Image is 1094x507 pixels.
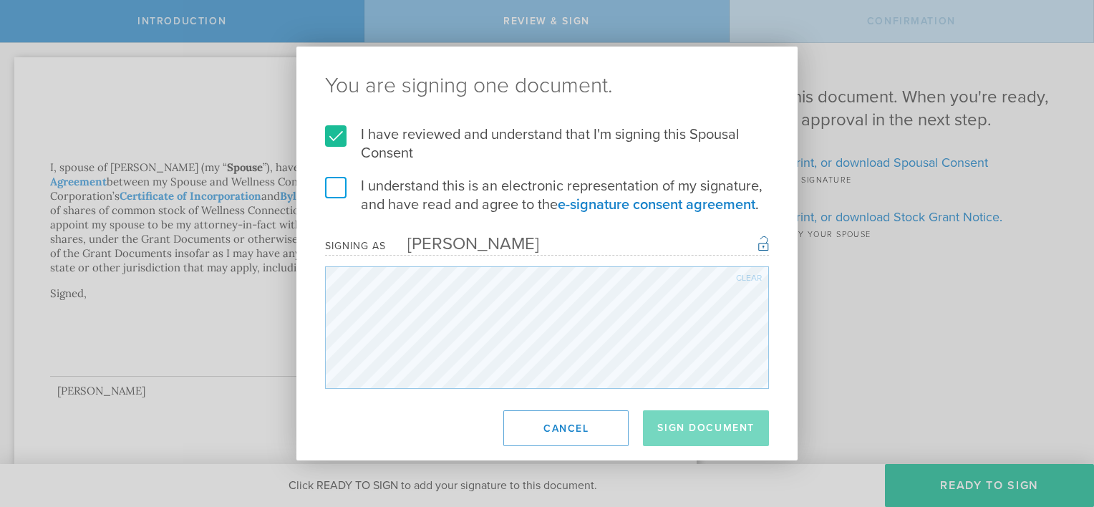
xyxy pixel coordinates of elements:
iframe: Chat Widget [1022,395,1094,464]
button: Sign Document [643,410,769,446]
a: e-signature consent agreement [558,196,755,213]
div: [PERSON_NAME] [386,233,539,254]
div: Signing as [325,240,386,252]
label: I have reviewed and understand that I'm signing this Spousal Consent [325,125,769,163]
button: Cancel [503,410,629,446]
ng-pluralize: You are signing one document. [325,75,769,97]
label: I understand this is an electronic representation of my signature, and have read and agree to the . [325,177,769,214]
